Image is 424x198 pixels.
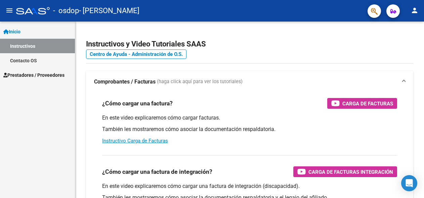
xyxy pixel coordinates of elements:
[411,6,419,14] mat-icon: person
[308,168,393,176] span: Carga de Facturas Integración
[3,28,20,35] span: Inicio
[53,3,79,18] span: - osdop
[79,3,139,18] span: - [PERSON_NAME]
[102,126,397,133] p: También les mostraremos cómo asociar la documentación respaldatoria.
[86,49,186,59] a: Centro de Ayuda - Administración de O.S.
[342,99,393,108] span: Carga de Facturas
[401,175,417,191] div: Open Intercom Messenger
[3,71,65,79] span: Prestadores / Proveedores
[86,71,413,93] mat-expansion-panel-header: Comprobantes / Facturas (haga click aquí para ver los tutoriales)
[102,183,397,190] p: En este video explicaremos cómo cargar una factura de integración (discapacidad).
[94,78,156,86] strong: Comprobantes / Facturas
[327,98,397,109] button: Carga de Facturas
[102,99,173,108] h3: ¿Cómo cargar una factura?
[157,78,243,86] span: (haga click aquí para ver los tutoriales)
[102,114,397,122] p: En este video explicaremos cómo cargar facturas.
[5,6,13,14] mat-icon: menu
[86,38,413,51] h2: Instructivos y Video Tutoriales SAAS
[102,167,212,176] h3: ¿Cómo cargar una factura de integración?
[293,166,397,177] button: Carga de Facturas Integración
[102,138,168,144] a: Instructivo Carga de Facturas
